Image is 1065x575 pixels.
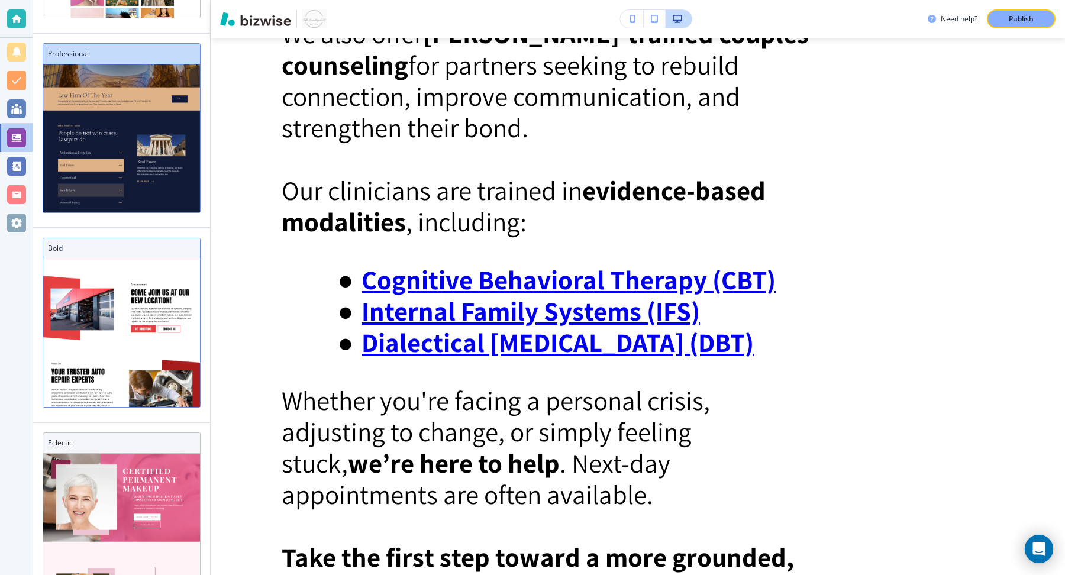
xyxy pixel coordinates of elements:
p: Publish [1009,14,1034,24]
img: Bizwise Logo [220,12,291,26]
a: Dialectical [MEDICAL_DATA] (DBT) [362,325,754,360]
button: Publish [987,9,1056,28]
a: Cognitive Behavioral Therapy (CBT) [362,262,776,297]
strong: we’re here to help [348,445,560,480]
h3: Bold [48,243,195,254]
strong: evidence-based modalities [282,173,771,239]
h3: Eclectic [48,438,195,448]
strong: [PERSON_NAME]-trained couples counseling [282,16,814,82]
h3: Need help? [941,14,977,24]
div: BoldBold [43,238,201,408]
p: Whether you're facing a personal crisis, adjusting to change, or simply feeling stuck, . Next-day... [282,385,816,510]
div: ProfessionalProfessional [43,43,201,213]
h3: Professional [48,49,195,59]
img: Your Logo [302,9,327,28]
div: Open Intercom Messenger [1025,535,1053,563]
p: We also offer for partners seeking to rebuild connection, improve communication, and strengthen t... [282,18,816,143]
p: Our clinicians are trained in , including: [282,175,816,237]
a: Internal Family Systems (IFS) [362,293,700,328]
